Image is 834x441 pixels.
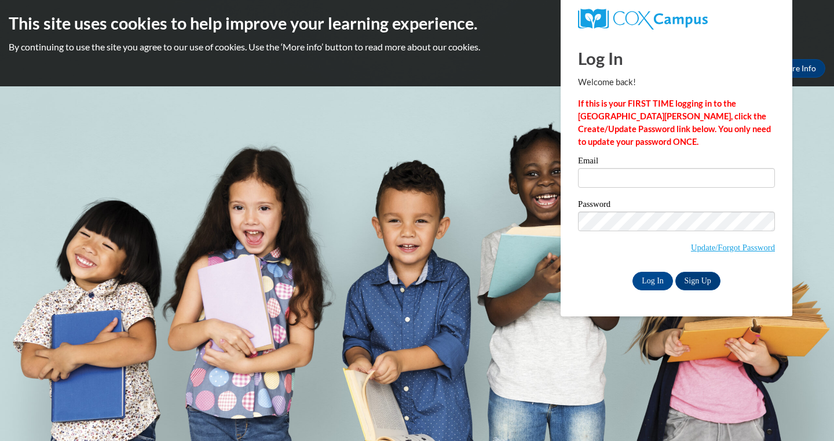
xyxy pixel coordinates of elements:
a: Update/Forgot Password [691,243,775,252]
img: COX Campus [578,9,708,30]
strong: If this is your FIRST TIME logging in to the [GEOGRAPHIC_DATA][PERSON_NAME], click the Create/Upd... [578,99,771,147]
p: Welcome back! [578,76,775,89]
label: Password [578,200,775,212]
label: Email [578,156,775,168]
a: More Info [771,59,825,78]
h2: This site uses cookies to help improve your learning experience. [9,12,825,35]
a: Sign Up [675,272,720,290]
h1: Log In [578,46,775,70]
p: By continuing to use the site you agree to our use of cookies. Use the ‘More info’ button to read... [9,41,825,53]
input: Log In [632,272,673,290]
a: COX Campus [578,9,775,30]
